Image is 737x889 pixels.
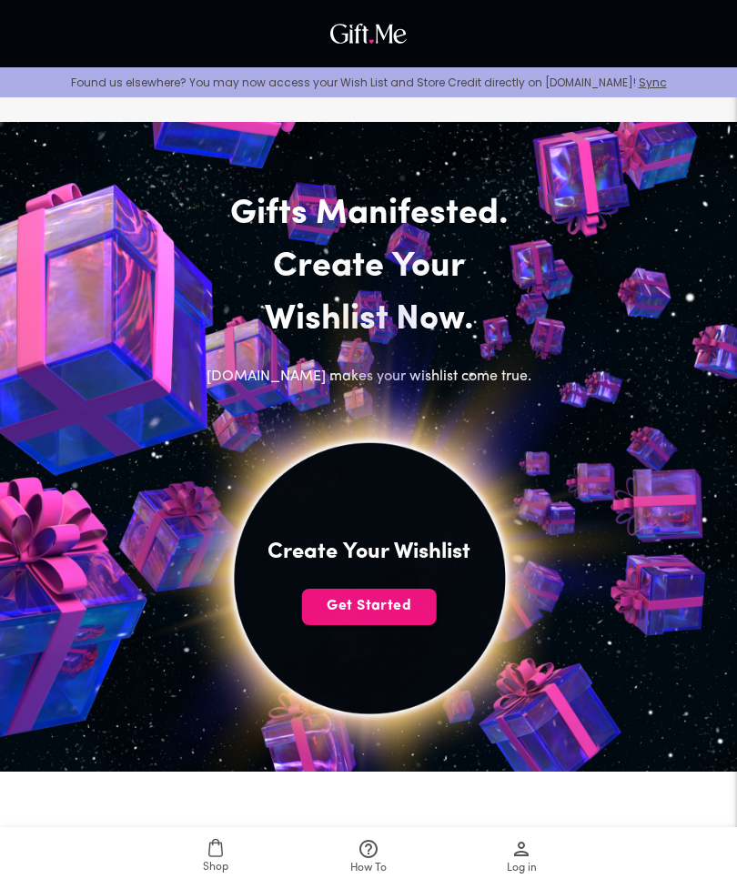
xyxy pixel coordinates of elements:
[302,596,437,616] span: Get Started
[639,75,667,90] a: Sync
[268,538,470,567] h4: Create Your Wishlist
[350,860,387,877] span: How To
[507,860,537,877] span: Log in
[15,75,722,90] p: Found us elsewhere? You may now access your Wish List and Store Credit directly on [DOMAIN_NAME]!
[292,827,445,889] a: How To
[445,827,598,889] a: Log in
[139,827,292,889] a: Shop
[180,188,559,241] h2: Gifts Manifested.
[326,19,411,48] img: GiftMe Logo
[302,589,437,625] button: Get Started
[203,859,228,876] span: Shop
